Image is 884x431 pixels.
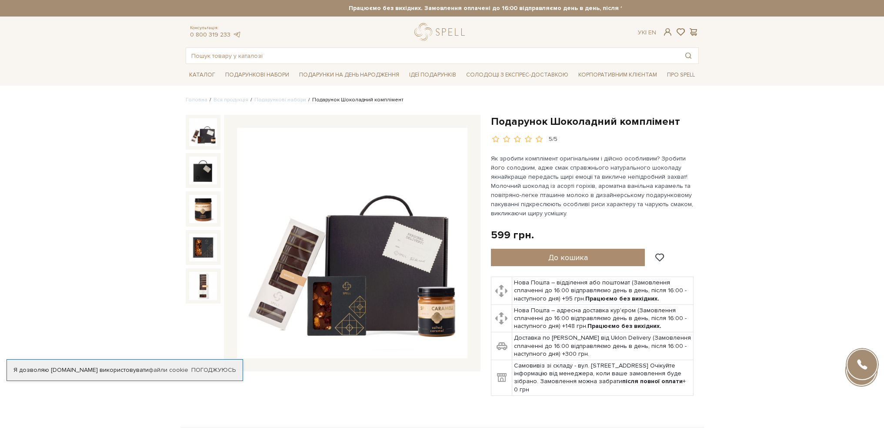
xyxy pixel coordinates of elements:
[512,277,694,305] td: Нова Пошта – відділення або поштомат (Замовлення сплаченні до 16:00 відправляємо день в день, піс...
[548,253,588,262] span: До кошика
[512,360,694,396] td: Самовивіз зі складу - вул. [STREET_ADDRESS] Очікуйте інформацію від менеджера, коли ваше замовлен...
[189,195,217,223] img: Подарунок Шоколадний комплімент
[233,31,241,38] a: telegram
[645,29,647,36] span: |
[648,29,656,36] a: En
[664,68,698,82] span: Про Spell
[512,332,694,360] td: Доставка по [PERSON_NAME] від Uklon Delivery (Замовлення сплаченні до 16:00 відправляємо день в д...
[186,48,678,63] input: Пошук товару у каталозі
[149,366,188,374] a: файли cookie
[296,68,403,82] span: Подарунки на День народження
[189,118,217,146] img: Подарунок Шоколадний комплімент
[306,96,404,104] li: Подарунок Шоколадний комплімент
[491,154,695,218] p: Як зробити комплімент оригінальним і дійсно особливим? Зробити його солодким, адже смак справжньо...
[491,115,699,128] h1: Подарунок Шоколадний комплімент
[575,67,660,82] a: Корпоративним клієнтам
[263,4,776,12] strong: Працюємо без вихідних. Замовлення оплачені до 16:00 відправляємо день в день, після 16:00 - насту...
[585,295,659,302] b: Працюємо без вихідних.
[587,322,661,330] b: Працюємо без вихідних.
[237,128,467,358] img: Подарунок Шоколадний комплімент
[512,304,694,332] td: Нова Пошта – адресна доставка кур'єром (Замовлення сплаченні до 16:00 відправляємо день в день, п...
[186,97,207,103] a: Головна
[678,48,698,63] button: Пошук товару у каталозі
[491,249,645,266] button: До кошика
[549,135,557,144] div: 5/5
[191,366,236,374] a: Погоджуюсь
[186,68,219,82] span: Каталог
[189,234,217,261] img: Подарунок Шоколадний комплімент
[406,68,460,82] span: Ідеї подарунків
[190,25,241,31] span: Консультація:
[254,97,306,103] a: Подарункові набори
[190,31,230,38] a: 0 800 319 233
[638,29,656,37] div: Ук
[189,157,217,184] img: Подарунок Шоколадний комплімент
[414,23,469,41] a: logo
[622,378,683,385] b: після повної оплати
[189,272,217,300] img: Подарунок Шоколадний комплімент
[7,366,243,374] div: Я дозволяю [DOMAIN_NAME] використовувати
[491,228,534,242] div: 599 грн.
[222,68,293,82] span: Подарункові набори
[463,67,572,82] a: Солодощі з експрес-доставкою
[213,97,248,103] a: Вся продукція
